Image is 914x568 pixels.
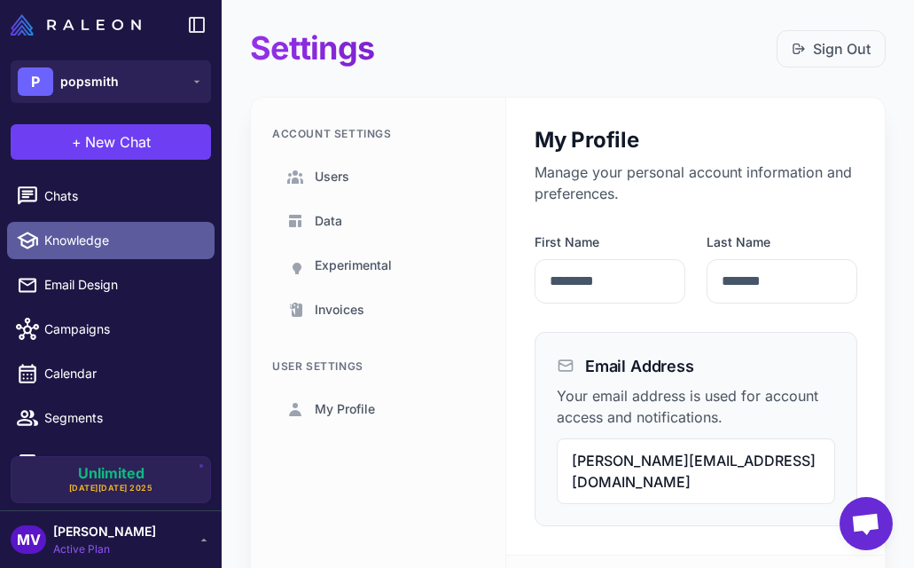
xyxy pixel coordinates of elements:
span: [DATE][DATE] 2025 [69,482,153,494]
p: Manage your personal account information and preferences. [535,162,857,204]
div: User Settings [272,359,484,375]
span: Experimental [315,256,392,275]
label: First Name [535,233,685,252]
p: Your email address is used for account access and notifications. [557,385,835,428]
a: Users [272,156,484,197]
div: P [18,67,53,96]
span: My Profile [315,399,375,419]
a: Calendar [7,355,215,392]
h3: Email Address [585,354,694,378]
label: Last Name [707,233,857,252]
span: Chats [44,186,200,206]
a: Email Design [7,266,215,304]
a: Segments [7,399,215,437]
div: MV [11,525,46,554]
a: Data [272,201,484,241]
span: + [72,131,82,153]
span: Email Design [44,275,200,295]
span: Calendar [44,364,200,383]
a: My Profile [272,389,484,430]
span: Knowledge [44,231,200,250]
span: [PERSON_NAME] [53,522,156,541]
button: Ppopsmith [11,60,211,103]
span: Segments [44,408,200,428]
a: Experimental [272,245,484,286]
img: Raleon Logo [11,14,141,35]
a: Raleon Logo [11,14,148,35]
span: [PERSON_NAME][EMAIL_ADDRESS][DOMAIN_NAME] [572,452,816,491]
a: Campaigns [7,311,215,348]
span: Analytics [44,453,200,472]
button: +New Chat [11,124,211,160]
div: Account Settings [272,126,484,142]
h1: Settings [250,28,374,68]
a: Analytics [7,444,215,481]
a: Knowledge [7,222,215,259]
div: Open chat [840,497,893,550]
button: Sign Out [777,30,886,67]
a: Invoices [272,289,484,330]
h2: My Profile [535,126,857,154]
span: New Chat [85,131,151,153]
span: Active Plan [53,541,156,557]
span: Data [315,211,342,231]
a: Chats [7,177,215,215]
span: popsmith [60,72,119,91]
span: Invoices [315,300,364,319]
a: Sign Out [792,38,871,59]
span: Users [315,167,349,186]
span: Unlimited [78,466,145,480]
span: Campaigns [44,319,200,339]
